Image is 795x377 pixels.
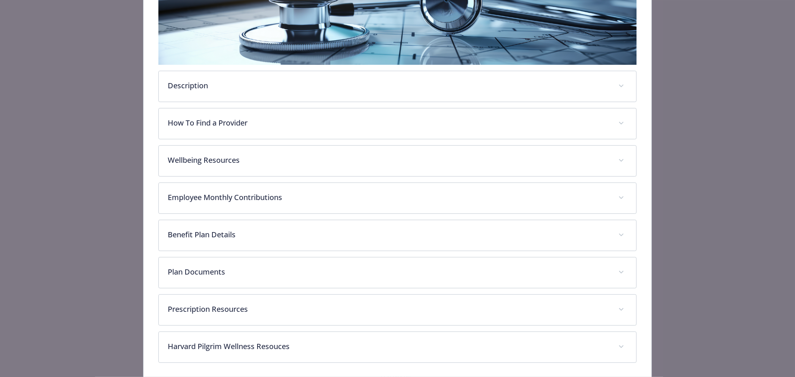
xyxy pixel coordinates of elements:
[168,80,609,91] p: Description
[159,71,636,102] div: Description
[168,117,609,129] p: How To Find a Provider
[168,341,609,352] p: Harvard Pilgrim Wellness Resouces
[159,220,636,251] div: Benefit Plan Details
[159,332,636,362] div: Harvard Pilgrim Wellness Resouces
[168,229,609,240] p: Benefit Plan Details
[159,146,636,176] div: Wellbeing Resources
[168,266,609,278] p: Plan Documents
[159,257,636,288] div: Plan Documents
[159,295,636,325] div: Prescription Resources
[168,192,609,203] p: Employee Monthly Contributions
[168,304,609,315] p: Prescription Resources
[168,155,609,166] p: Wellbeing Resources
[159,183,636,213] div: Employee Monthly Contributions
[159,108,636,139] div: How To Find a Provider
